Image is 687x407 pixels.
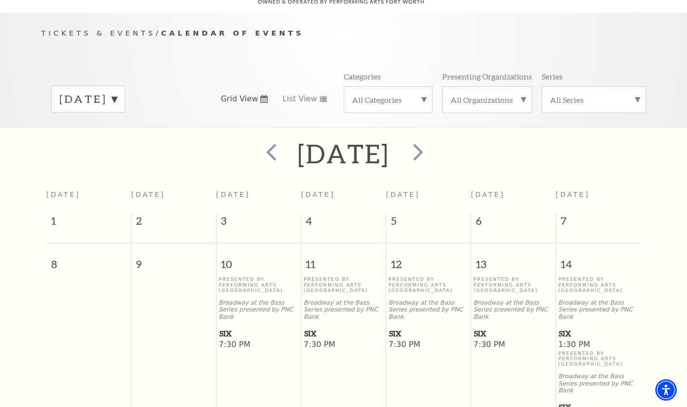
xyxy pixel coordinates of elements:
p: Presenting Organizations [442,71,532,81]
p: Broadway at the Bass Series presented by PNC Bank [389,299,469,321]
span: 5 [386,213,471,233]
p: Presented By Performing Arts [GEOGRAPHIC_DATA] [219,276,299,293]
button: next [399,136,434,171]
span: SIX [219,328,298,340]
p: Categories [344,71,381,81]
span: 10 [216,243,301,277]
label: All Organizations [451,95,524,105]
span: 8 [46,243,131,277]
span: SIX [304,328,383,340]
span: 7:30 PM [304,340,384,350]
p: Broadway at the Bass Series presented by PNC Bank [304,299,384,321]
span: 4 [301,213,386,233]
button: prev [253,136,288,171]
span: 3 [216,213,301,233]
a: SIX [389,328,469,340]
span: Calendar of Events [161,29,304,37]
span: [DATE] [471,191,505,198]
span: SIX [474,328,553,340]
a: SIX [558,328,638,340]
label: [DATE] [59,92,117,107]
span: List View [282,94,317,104]
span: 6 [471,213,555,233]
span: [DATE] [301,191,335,198]
span: [DATE] [556,191,590,198]
label: All Series [550,95,638,105]
p: Presented By Performing Arts [GEOGRAPHIC_DATA] [558,350,638,367]
span: 1:30 PM [558,340,638,350]
p: Broadway at the Bass Series presented by PNC Bank [558,299,638,321]
span: SIX [389,328,468,340]
span: 7:30 PM [473,340,553,350]
label: All Categories [352,95,424,105]
span: 12 [386,243,471,277]
span: 9 [132,243,216,277]
p: Presented By Performing Arts [GEOGRAPHIC_DATA] [304,276,384,293]
p: / [41,27,646,39]
span: 7:30 PM [389,340,469,350]
span: 7 [556,213,641,233]
span: SIX [559,328,638,340]
span: 14 [556,243,641,277]
span: [DATE] [46,191,80,198]
span: Grid View [221,94,258,104]
p: Presented By Performing Arts [GEOGRAPHIC_DATA] [558,276,638,293]
span: 2 [132,213,216,233]
div: Accessibility Menu [655,379,677,401]
p: Presented By Performing Arts [GEOGRAPHIC_DATA] [389,276,469,293]
span: 13 [471,243,555,277]
span: 11 [301,243,386,277]
span: 1 [46,213,131,233]
p: Series [542,71,563,81]
span: [DATE] [386,191,420,198]
span: [DATE] [131,191,165,198]
span: Tickets & Events [41,29,156,37]
a: SIX [304,328,384,340]
p: Broadway at the Bass Series presented by PNC Bank [473,299,553,321]
span: [DATE] [216,191,250,198]
a: SIX [219,328,299,340]
p: Broadway at the Bass Series presented by PNC Bank [219,299,299,321]
p: Presented By Performing Arts [GEOGRAPHIC_DATA] [473,276,553,293]
a: SIX [473,328,553,340]
span: 7:30 PM [219,340,299,350]
h2: [DATE] [297,138,390,169]
p: Broadway at the Bass Series presented by PNC Bank [558,373,638,394]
